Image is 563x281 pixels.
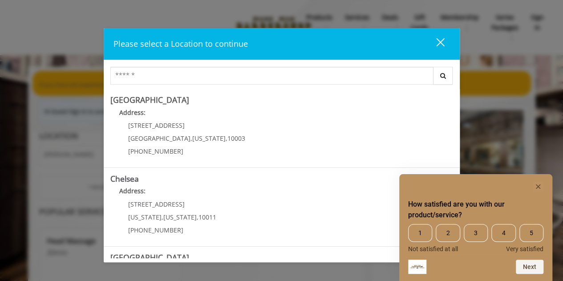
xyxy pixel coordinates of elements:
[426,37,444,51] div: close dialog
[128,147,183,155] span: [PHONE_NUMBER]
[226,134,227,143] span: ,
[420,35,450,53] button: close dialog
[119,187,146,195] b: Address:
[408,245,458,252] span: Not satisfied at all
[533,181,543,192] button: Hide survey
[119,108,146,117] b: Address:
[110,252,189,263] b: [GEOGRAPHIC_DATA]
[113,38,248,49] span: Please select a Location to continue
[227,134,245,143] span: 10003
[519,224,543,242] span: 5
[491,224,515,242] span: 4
[408,181,543,274] div: How satisfied are you with our product/service? Select an option from 1 to 5, with 1 being Not sa...
[408,224,432,242] span: 1
[128,134,190,143] span: [GEOGRAPHIC_DATA]
[464,224,488,242] span: 3
[190,134,192,143] span: ,
[438,73,448,79] i: Search button
[128,226,183,234] span: [PHONE_NUMBER]
[162,213,163,221] span: ,
[408,199,543,220] h2: How satisfied are you with our product/service? Select an option from 1 to 5, with 1 being Not sa...
[163,213,197,221] span: [US_STATE]
[506,245,543,252] span: Very satisfied
[197,213,198,221] span: ,
[110,67,433,85] input: Search Center
[110,94,189,105] b: [GEOGRAPHIC_DATA]
[110,67,453,89] div: Center Select
[192,134,226,143] span: [US_STATE]
[436,224,460,242] span: 2
[110,173,139,184] b: Chelsea
[516,260,543,274] button: Next question
[128,213,162,221] span: [US_STATE]
[128,121,185,130] span: [STREET_ADDRESS]
[128,200,185,208] span: [STREET_ADDRESS]
[408,224,543,252] div: How satisfied are you with our product/service? Select an option from 1 to 5, with 1 being Not sa...
[198,213,216,221] span: 10011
